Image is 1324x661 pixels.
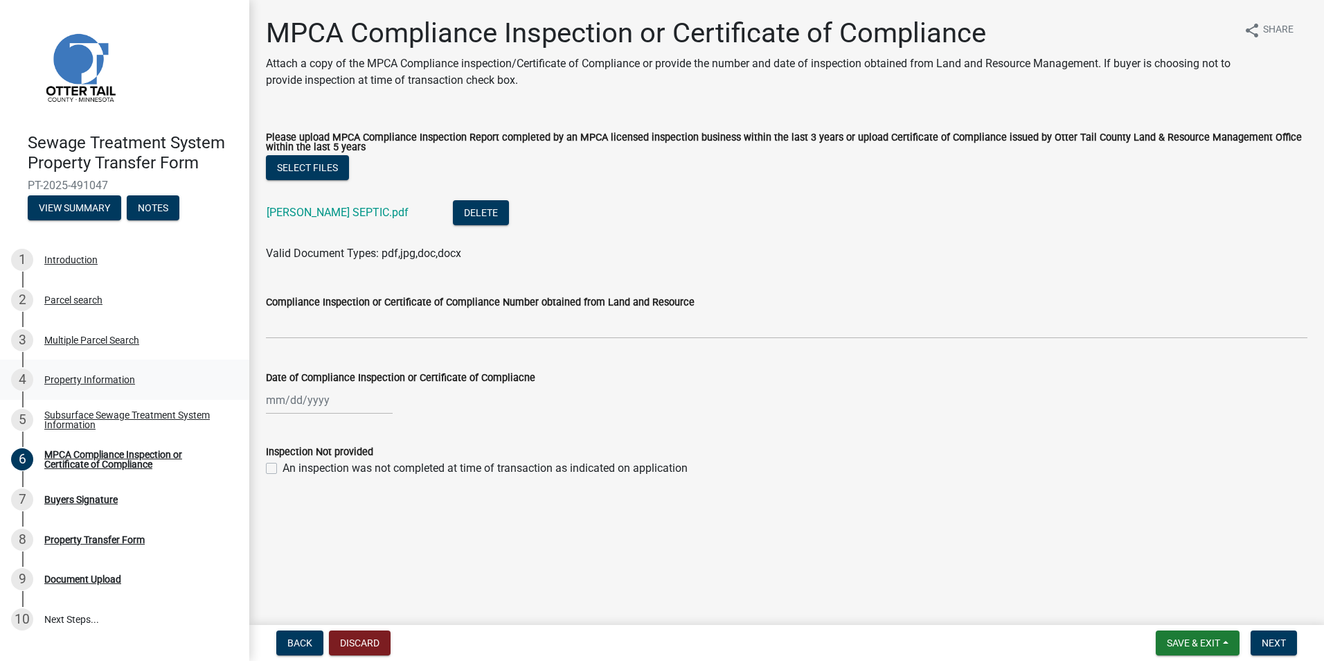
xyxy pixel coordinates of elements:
[44,295,102,305] div: Parcel search
[11,608,33,631] div: 10
[266,386,393,414] input: mm/dd/yyyy
[11,329,33,351] div: 3
[1244,22,1260,39] i: share
[28,133,238,173] h4: Sewage Treatment System Property Transfer Form
[11,289,33,311] div: 2
[266,448,373,457] label: Inspection Not provided
[127,203,179,214] wm-modal-confirm: Notes
[1263,22,1294,39] span: Share
[283,460,688,477] label: An inspection was not completed at time of transaction as indicated on application
[266,17,1233,50] h1: MPCA Compliance Inspection or Certificate of Compliance
[11,568,33,590] div: 9
[11,369,33,391] div: 4
[28,179,222,192] span: PT-2025-491047
[266,155,349,180] button: Select files
[266,133,1307,153] label: Please upload MPCA Compliance Inspection Report completed by an MPCA licensed inspection business...
[28,203,121,214] wm-modal-confirm: Summary
[28,195,121,220] button: View Summary
[1233,17,1305,44] button: shareShare
[1251,631,1297,655] button: Next
[44,574,121,584] div: Document Upload
[127,195,179,220] button: Notes
[11,448,33,470] div: 6
[1167,637,1220,649] span: Save & Exit
[44,410,227,430] div: Subsurface Sewage Treatment System Information
[1262,637,1286,649] span: Next
[44,495,118,504] div: Buyers Signature
[276,631,323,655] button: Back
[453,207,509,220] wm-modal-confirm: Delete Document
[266,55,1233,89] p: Attach a copy of the MPCA Compliance inspection/Certificate of Compliance or provide the number a...
[453,200,509,225] button: Delete
[266,247,461,260] span: Valid Document Types: pdf,jpg,doc,docx
[44,335,139,345] div: Multiple Parcel Search
[11,409,33,431] div: 5
[44,535,145,545] div: Property Transfer Form
[267,206,409,219] a: [PERSON_NAME] SEPTIC.pdf
[28,15,132,118] img: Otter Tail County, Minnesota
[287,637,312,649] span: Back
[44,375,135,385] div: Property Information
[11,529,33,551] div: 8
[329,631,391,655] button: Discard
[44,255,98,265] div: Introduction
[1156,631,1240,655] button: Save & Exit
[266,298,695,308] label: Compliance Inspection or Certificate of Compliance Number obtained from Land and Resource
[11,488,33,511] div: 7
[11,249,33,271] div: 1
[266,373,535,383] label: Date of Compliance Inspection or Certificate of Compliacne
[44,450,227,469] div: MPCA Compliance Inspection or Certificate of Compliance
